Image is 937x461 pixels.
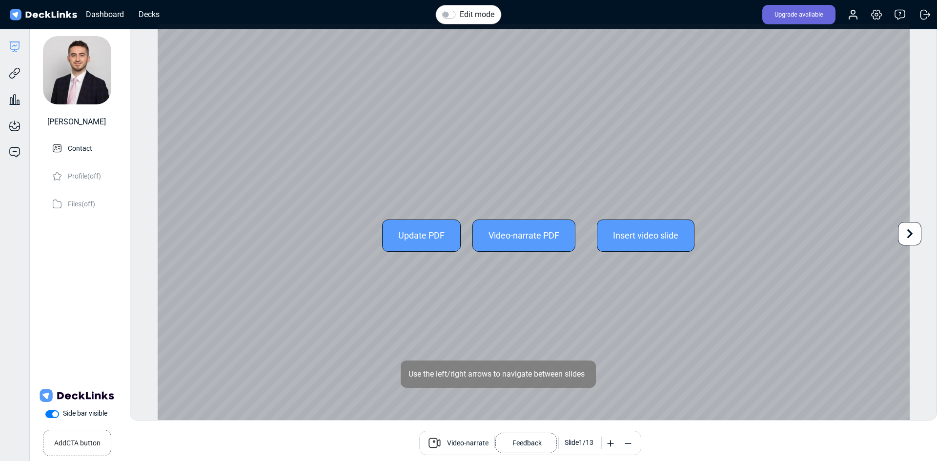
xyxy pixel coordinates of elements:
div: Slide 1 / 13 [565,438,593,448]
p: Profile (off) [68,169,101,181]
p: Contact [68,141,92,154]
div: Update PDF [382,220,461,252]
img: DeckLinks [38,387,116,404]
label: Edit mode [460,9,494,20]
div: Upgrade available [762,5,835,24]
p: Feedback [512,434,542,448]
p: Files (off) [68,197,95,209]
span: Video-narrate [447,438,489,450]
div: Video-narrate PDF [472,220,575,252]
img: DeckLinks [8,8,79,22]
div: [PERSON_NAME] [47,116,106,128]
img: avatar [43,36,111,104]
label: Side bar visible [63,408,107,419]
div: Insert video slide [597,220,694,252]
div: Dashboard [81,8,129,20]
small: Add CTA button [54,434,101,448]
div: Decks [134,8,164,20]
